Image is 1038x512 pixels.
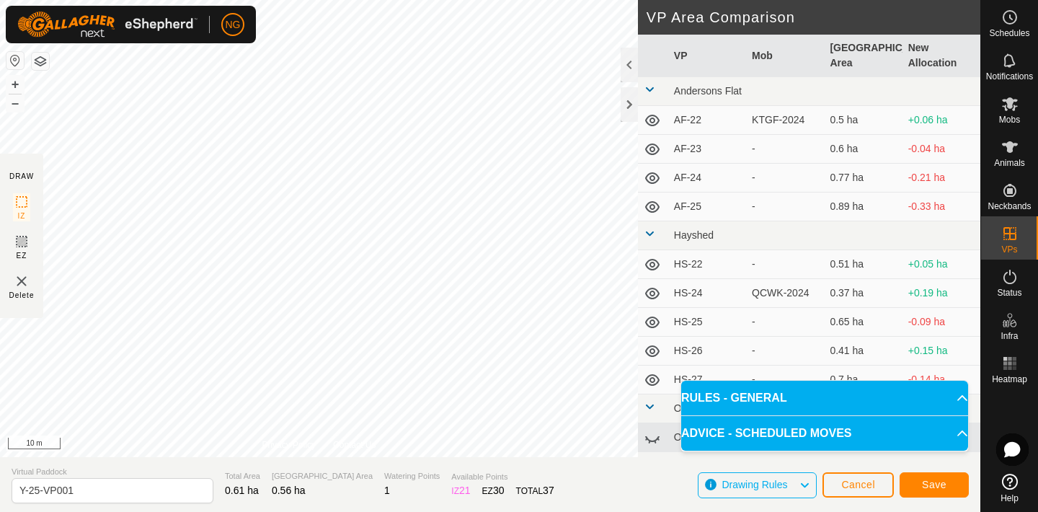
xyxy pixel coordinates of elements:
[6,94,24,112] button: –
[902,337,980,366] td: +0.15 ha
[17,12,198,37] img: Gallagher Logo
[824,164,902,193] td: 0.77 ha
[902,164,980,193] td: -0.21 ha
[902,35,980,77] th: New Allocation
[988,202,1031,211] span: Neckbands
[752,372,818,387] div: -
[262,438,316,451] a: Privacy Policy
[752,112,818,128] div: KTGF-2024
[752,314,818,330] div: -
[752,141,818,156] div: -
[459,485,471,496] span: 21
[384,485,390,496] span: 1
[668,106,746,135] td: AF-22
[13,273,30,290] img: VP
[902,106,980,135] td: +0.06 ha
[841,479,875,490] span: Cancel
[1001,245,1017,254] span: VPs
[994,159,1025,167] span: Animals
[674,402,776,414] span: Old [PERSON_NAME]
[272,485,306,496] span: 0.56 ha
[668,35,746,77] th: VP
[997,288,1021,297] span: Status
[482,483,505,498] div: EZ
[822,472,894,498] button: Cancel
[9,171,34,182] div: DRAW
[922,479,946,490] span: Save
[986,72,1033,81] span: Notifications
[752,286,818,301] div: QCWK-2024
[6,76,24,93] button: +
[451,471,554,483] span: Available Points
[824,106,902,135] td: 0.5 ha
[824,135,902,164] td: 0.6 ha
[647,9,980,26] h2: VP Area Comparison
[674,229,714,241] span: Hayshed
[225,470,260,482] span: Total Area
[1001,494,1019,503] span: Help
[226,17,241,32] span: NG
[824,308,902,337] td: 0.65 ha
[681,381,968,415] p-accordion-header: RULES - GENERAL
[902,366,980,394] td: -0.14 ha
[902,193,980,221] td: -0.33 ha
[746,35,824,77] th: Mob
[668,135,746,164] td: AF-23
[6,52,24,69] button: Reset Map
[451,483,470,498] div: IZ
[668,279,746,308] td: HS-24
[32,53,49,70] button: Map Layers
[384,470,440,482] span: Watering Points
[9,290,35,301] span: Delete
[17,250,27,261] span: EZ
[1001,332,1018,340] span: Infra
[722,479,787,490] span: Drawing Rules
[824,250,902,279] td: 0.51 ha
[668,164,746,193] td: AF-24
[668,423,746,452] td: OE-10-2
[902,279,980,308] td: +0.19 ha
[674,85,742,97] span: Andersons Flat
[516,483,554,498] div: TOTAL
[668,366,746,394] td: HS-27
[333,438,376,451] a: Contact Us
[902,308,980,337] td: -0.09 ha
[272,470,373,482] span: [GEOGRAPHIC_DATA] Area
[989,29,1029,37] span: Schedules
[824,337,902,366] td: 0.41 ha
[824,193,902,221] td: 0.89 ha
[752,170,818,185] div: -
[900,472,969,498] button: Save
[18,211,26,221] span: IZ
[752,257,818,272] div: -
[981,468,1038,508] a: Help
[824,366,902,394] td: 0.7 ha
[12,466,213,478] span: Virtual Paddock
[668,250,746,279] td: HS-22
[752,199,818,214] div: -
[752,343,818,358] div: -
[902,135,980,164] td: -0.04 ha
[824,279,902,308] td: 0.37 ha
[681,389,787,407] span: RULES - GENERAL
[493,485,505,496] span: 30
[992,375,1027,384] span: Heatmap
[681,416,968,451] p-accordion-header: ADVICE - SCHEDULED MOVES
[902,250,980,279] td: +0.05 ha
[824,35,902,77] th: [GEOGRAPHIC_DATA] Area
[681,425,851,442] span: ADVICE - SCHEDULED MOVES
[668,337,746,366] td: HS-26
[999,115,1020,124] span: Mobs
[668,193,746,221] td: AF-25
[543,485,554,496] span: 37
[225,485,259,496] span: 0.61 ha
[668,308,746,337] td: HS-25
